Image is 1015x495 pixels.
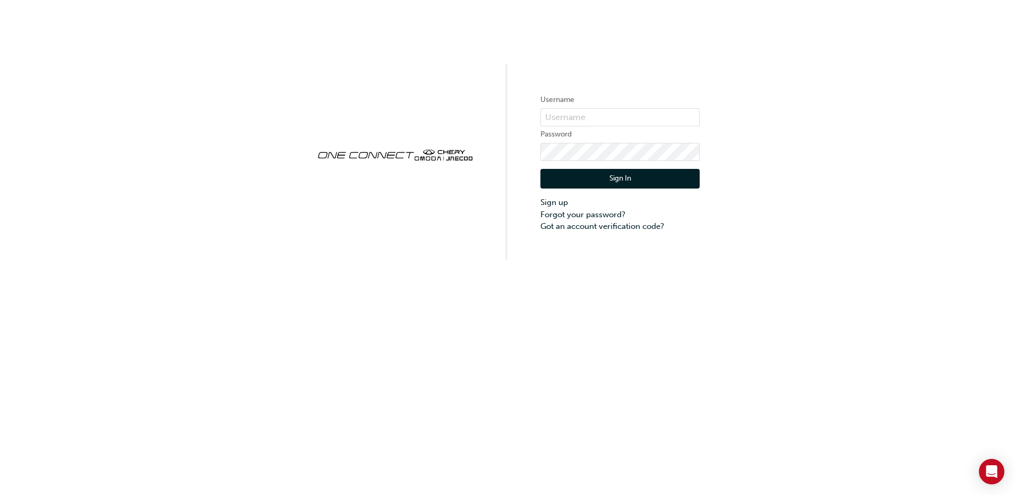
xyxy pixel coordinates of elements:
a: Got an account verification code? [540,220,700,233]
a: Forgot your password? [540,209,700,221]
img: oneconnect [315,140,475,168]
label: Username [540,93,700,106]
input: Username [540,108,700,126]
a: Sign up [540,197,700,209]
div: Open Intercom Messenger [979,459,1004,484]
button: Sign In [540,169,700,189]
label: Password [540,128,700,141]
